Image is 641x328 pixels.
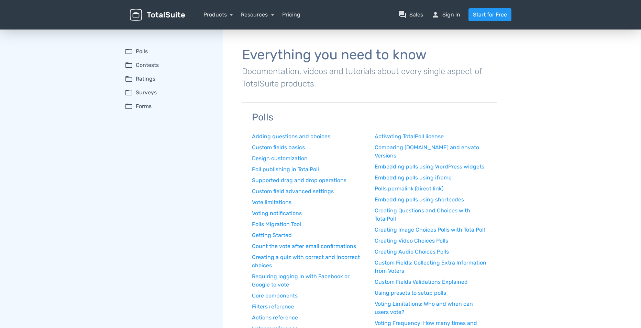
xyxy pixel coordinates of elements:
a: Voting Limitations: Who and when can users vote? [375,300,487,316]
a: Custom fields basics [252,143,365,152]
a: Supported drag and drop operations [252,176,365,185]
a: Creating Image Choices Polls with TotalPoll [375,226,487,234]
a: Activating TotalPoll license [375,132,487,141]
a: Comparing [DOMAIN_NAME] and envato Versions [375,143,487,160]
a: Design customization [252,154,365,163]
span: folder_open [125,47,133,56]
img: TotalSuite for WordPress [130,9,185,21]
a: Polls permalink (direct link) [375,185,487,193]
h3: Polls [252,112,487,123]
summary: folder_openRatings [125,75,213,83]
a: Resources [241,11,274,18]
summary: folder_openSurveys [125,89,213,97]
a: Custom Fields Validations Explained [375,278,487,286]
span: folder_open [125,75,133,83]
a: Custom Fields: Collecting Extra Information from Voters [375,259,487,275]
a: Vote limitations [252,198,365,207]
summary: folder_openContests [125,61,213,69]
a: Creating a quiz with correct and incorrect choices [252,253,365,270]
span: question_answer [398,11,407,19]
a: Actions reference [252,314,365,322]
p: Documentation, videos and tutorials about every single aspect of TotalSuite products. [242,65,497,90]
a: Creating Audio Choices Polls [375,248,487,256]
a: Voting notifications [252,209,365,218]
a: Core components [252,292,365,300]
a: Getting Started [252,231,365,239]
a: Custom field advanced settings [252,187,365,196]
a: Embedding polls using shortcodes [375,196,487,204]
span: folder_open [125,102,133,110]
a: question_answerSales [398,11,423,19]
a: Products [203,11,233,18]
a: Adding questions and choices [252,132,365,141]
a: Count the vote after email confirmations [252,242,365,250]
summary: folder_openForms [125,102,213,110]
a: Creating Questions and Choices with TotalPoll [375,207,487,223]
span: folder_open [125,89,133,97]
a: Filters reference [252,303,365,311]
a: Requiring logging in with Facebook or Google to vote [252,272,365,289]
a: Pricing [282,11,300,19]
a: Using presets to setup polls [375,289,487,297]
a: Polls Migration Tool [252,220,365,229]
a: Embedding polls using iframe [375,174,487,182]
a: personSign in [431,11,460,19]
span: person [431,11,440,19]
summary: folder_openPolls [125,47,213,56]
span: folder_open [125,61,133,69]
a: Start for Free [468,8,511,21]
a: Poll publishing in TotalPoll [252,165,365,174]
a: Embedding polls using WordPress widgets [375,163,487,171]
h1: Everything you need to know [242,47,497,62]
a: Creating Video Choices Polls [375,237,487,245]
